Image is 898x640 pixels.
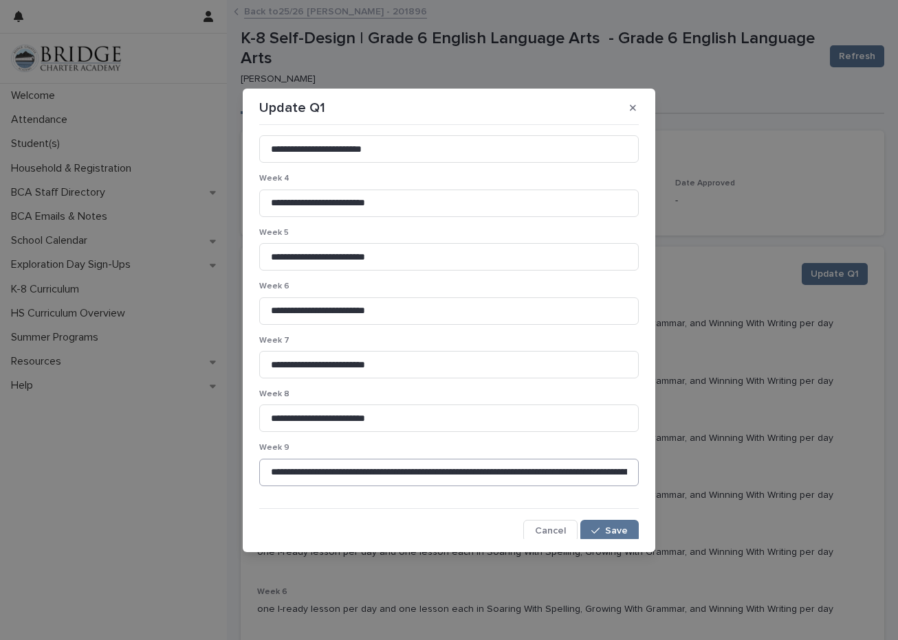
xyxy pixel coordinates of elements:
span: Week 5 [259,229,289,237]
button: Save [580,520,639,542]
span: Cancel [535,526,566,536]
button: Cancel [523,520,578,542]
span: Week 4 [259,174,289,183]
span: Save [605,526,628,536]
span: Week 7 [259,336,289,345]
span: Week 9 [259,444,289,452]
p: Update Q1 [259,100,325,116]
span: Week 6 [259,282,289,290]
span: Week 8 [259,390,289,398]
